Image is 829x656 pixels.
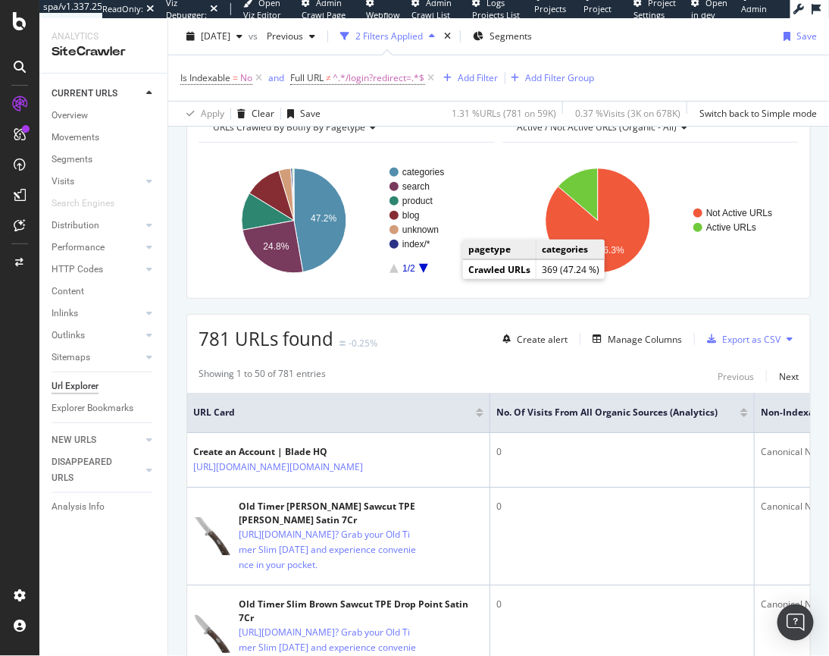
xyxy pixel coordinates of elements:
[339,341,346,346] img: Equal
[796,30,817,42] div: Save
[52,432,142,448] a: NEW URLS
[201,30,230,42] span: 2025 Sep. 4th
[261,24,321,49] button: Previous
[701,327,781,351] button: Export as CSV
[52,499,157,515] a: Analysis Info
[467,24,538,49] button: Segments
[261,30,303,42] span: Previous
[326,71,331,84] span: ≠
[199,155,490,287] svg: A chart.
[349,337,377,350] div: -0.25%
[281,102,321,126] button: Save
[180,24,249,49] button: [DATE]
[240,67,252,89] span: No
[438,69,499,87] button: Add Filter
[333,67,425,89] span: ^.*/login?redirect=.*$
[496,406,718,419] span: No. of Visits from All Organic Sources (Analytics)
[52,284,157,300] a: Content
[402,263,415,274] text: 1/2
[199,326,333,351] span: 781 URLs found
[452,107,556,120] div: 1.31 % URLs ( 781 on 59K )
[505,69,595,87] button: Add Filter Group
[458,71,499,84] div: Add Filter
[490,30,532,42] span: Segments
[334,24,441,49] button: 2 Filters Applied
[599,245,624,256] text: 86.3%
[463,240,537,259] td: pagetype
[268,71,284,84] div: and
[699,107,817,120] div: Switch back to Simple mode
[201,107,224,120] div: Apply
[52,130,157,146] a: Movements
[777,604,814,641] div: Open Intercom Messenger
[52,43,155,61] div: SiteCrawler
[52,152,92,168] div: Segments
[52,284,84,300] div: Content
[402,167,444,177] text: categories
[575,107,680,120] div: 0.37 % Visits ( 3K on 678K )
[463,260,537,280] td: Crawled URLs
[52,240,105,256] div: Performance
[52,454,142,486] a: DISAPPEARED URLS
[514,115,785,140] h4: Active / Not Active URLs
[290,71,324,84] span: Full URL
[52,86,142,102] a: CURRENT URLS
[52,108,88,124] div: Overview
[52,262,142,278] a: HTTP Codes
[526,71,595,84] div: Add Filter Group
[355,30,423,42] div: 2 Filters Applied
[52,130,99,146] div: Movements
[311,213,336,224] text: 47.2%
[402,210,420,221] text: blog
[496,445,748,459] div: 0
[741,3,767,27] span: Admin Page
[718,370,754,383] div: Previous
[366,9,400,20] span: Webflow
[252,107,274,120] div: Clear
[52,30,155,43] div: Analytics
[52,174,74,190] div: Visits
[722,333,781,346] div: Export as CSV
[496,500,748,513] div: 0
[193,445,429,459] div: Create an Account | Blade HQ
[52,218,142,234] a: Distribution
[193,515,231,557] img: main image
[52,499,105,515] div: Analysis Info
[706,222,756,233] text: Active URLs
[777,24,817,49] button: Save
[52,262,103,278] div: HTTP Codes
[496,598,748,611] div: 0
[199,367,326,385] div: Showing 1 to 50 of 781 entries
[706,208,772,218] text: Not Active URLs
[52,400,133,416] div: Explorer Bookmarks
[239,500,483,527] div: Old Timer [PERSON_NAME] Sawcut TPE [PERSON_NAME] Satin 7Cr
[52,152,157,168] a: Segments
[239,598,483,625] div: Old Timer Slim Brown Sawcut TPE Drop Point Satin 7Cr
[496,327,568,351] button: Create alert
[517,333,568,346] div: Create alert
[779,370,799,383] div: Next
[402,224,439,235] text: unknown
[231,102,274,126] button: Clear
[537,240,605,259] td: categories
[52,196,130,212] a: Search Engines
[52,86,117,102] div: CURRENT URLS
[693,102,817,126] button: Switch back to Simple mode
[52,454,128,486] div: DISAPPEARED URLS
[502,155,794,287] div: A chart.
[193,613,231,655] img: main image
[517,121,677,133] span: Active / Not Active URLs (organic - all)
[52,400,157,416] a: Explorer Bookmarks
[210,115,481,140] h4: URLs Crawled By Botify By pagetype
[608,333,682,346] div: Manage Columns
[52,350,142,366] a: Sitemaps
[52,432,96,448] div: NEW URLS
[180,71,230,84] span: Is Indexable
[263,241,289,252] text: 24.8%
[534,3,566,27] span: Projects List
[193,460,363,475] a: [URL][DOMAIN_NAME][DOMAIN_NAME]
[52,350,90,366] div: Sitemaps
[402,181,430,192] text: search
[233,71,238,84] span: =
